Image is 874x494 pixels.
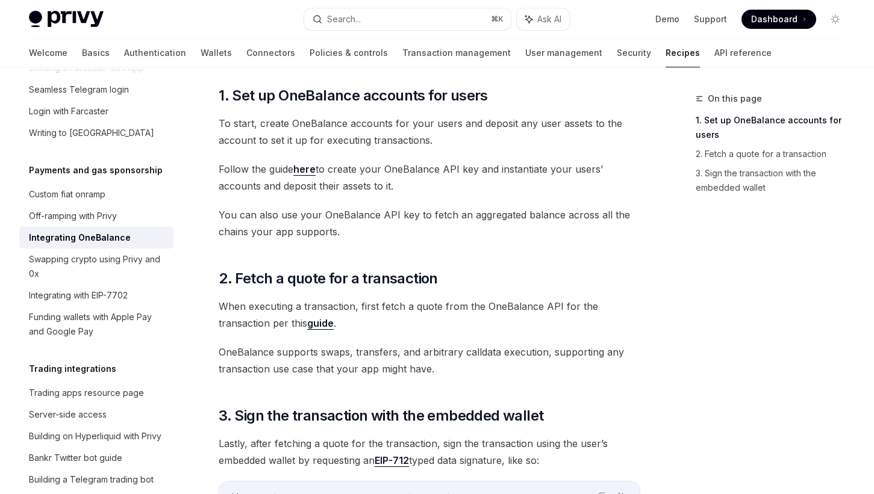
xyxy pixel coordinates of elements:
a: Wallets [201,39,232,67]
span: 1. Set up OneBalance accounts for users [219,86,488,105]
a: Off-ramping with Privy [19,205,173,227]
div: Building on Hyperliquid with Privy [29,429,161,443]
a: Login with Farcaster [19,100,173,122]
a: here [293,163,316,176]
a: Building on Hyperliquid with Privy [19,425,173,447]
a: Dashboard [741,10,816,29]
a: Security [617,39,651,67]
div: Writing to [GEOGRAPHIC_DATA] [29,126,154,140]
a: Swapping crypto using Privy and 0x [19,249,173,285]
a: 2. Fetch a quote for a transaction [696,144,855,164]
a: API reference [714,39,772,67]
h5: Payments and gas sponsorship [29,163,163,178]
button: Search...⌘K [304,8,511,30]
span: Lastly, after fetching a quote for the transaction, sign the transaction using the user’s embedde... [219,435,640,469]
span: Follow the guide to create your OneBalance API key and instantiate your users’ accounts and depos... [219,161,640,194]
div: Swapping crypto using Privy and 0x [29,252,166,281]
span: Dashboard [751,13,798,25]
div: Seamless Telegram login [29,82,129,97]
div: Funding wallets with Apple Pay and Google Pay [29,310,166,339]
a: 1. Set up OneBalance accounts for users [696,111,855,144]
a: Demo [655,13,679,25]
div: Building a Telegram trading bot [29,472,154,487]
a: Custom fiat onramp [19,184,173,205]
span: ⌘ K [491,14,504,24]
a: Connectors [246,39,295,67]
a: Transaction management [402,39,511,67]
span: 2. Fetch a quote for a transaction [219,269,438,288]
span: 3. Sign the transaction with the embedded wallet [219,406,543,425]
span: When executing a transaction, first fetch a quote from the OneBalance API for the transaction per... [219,298,640,332]
a: Building a Telegram trading bot [19,469,173,490]
a: Bankr Twitter bot guide [19,447,173,469]
button: Toggle dark mode [826,10,845,29]
a: Support [694,13,727,25]
a: Welcome [29,39,67,67]
a: Integrating with EIP-7702 [19,285,173,306]
a: Integrating OneBalance [19,227,173,249]
img: light logo [29,11,104,28]
h5: Trading integrations [29,362,116,376]
div: Custom fiat onramp [29,187,105,202]
a: User management [525,39,602,67]
a: Funding wallets with Apple Pay and Google Pay [19,306,173,342]
span: On this page [708,91,762,106]
a: Seamless Telegram login [19,79,173,100]
a: EIP-712 [375,454,409,467]
a: Basics [82,39,110,67]
button: Ask AI [517,8,570,30]
div: Integrating OneBalance [29,230,131,245]
div: Off-ramping with Privy [29,209,117,223]
div: Login with Farcaster [29,104,108,119]
span: Ask AI [537,13,561,25]
div: Bankr Twitter bot guide [29,451,122,465]
a: guide [307,317,334,330]
div: Search... [327,12,361,26]
a: Trading apps resource page [19,382,173,404]
a: 3. Sign the transaction with the embedded wallet [696,164,855,197]
div: Trading apps resource page [29,386,144,400]
a: Recipes [666,39,700,67]
span: To start, create OneBalance accounts for your users and deposit any user assets to the account to... [219,115,640,149]
a: Authentication [124,39,186,67]
a: Writing to [GEOGRAPHIC_DATA] [19,122,173,144]
div: Server-side access [29,407,107,422]
a: Policies & controls [310,39,388,67]
a: Server-side access [19,404,173,425]
div: Integrating with EIP-7702 [29,288,128,303]
span: OneBalance supports swaps, transfers, and arbitrary calldata execution, supporting any transactio... [219,344,640,377]
span: You can also use your OneBalance API key to fetch an aggregated balance across all the chains you... [219,206,640,240]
